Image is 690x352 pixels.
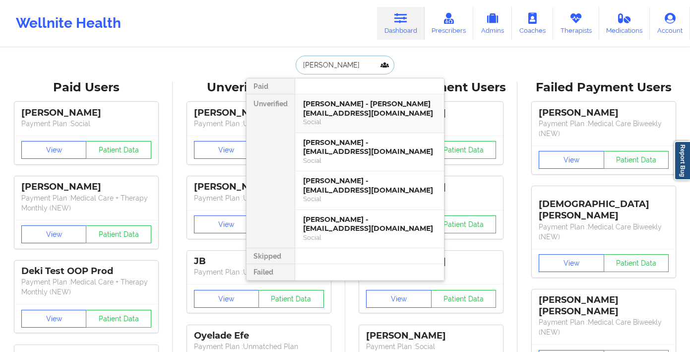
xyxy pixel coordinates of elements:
[21,225,87,243] button: View
[431,141,497,159] button: Patient Data
[539,294,669,317] div: [PERSON_NAME] [PERSON_NAME]
[674,141,690,180] a: Report Bug
[303,176,436,195] div: [PERSON_NAME] - [EMAIL_ADDRESS][DOMAIN_NAME]
[303,156,436,165] div: Social
[524,80,683,95] div: Failed Payment Users
[194,107,324,119] div: [PERSON_NAME]
[425,7,474,40] a: Prescribers
[539,222,669,242] p: Payment Plan : Medical Care Biweekly (NEW)
[303,195,436,203] div: Social
[366,342,496,352] p: Payment Plan : Social
[194,193,324,203] p: Payment Plan : Unmatched Plan
[604,254,669,272] button: Patient Data
[512,7,553,40] a: Coaches
[303,233,436,242] div: Social
[431,215,497,233] button: Patient Data
[21,141,87,159] button: View
[7,80,166,95] div: Paid Users
[194,330,324,342] div: Oyelade Efe
[539,119,669,139] p: Payment Plan : Medical Care Biweekly (NEW)
[21,266,151,277] div: Deki Test OOP Prod
[21,107,151,119] div: [PERSON_NAME]
[539,107,669,119] div: [PERSON_NAME]
[604,151,669,169] button: Patient Data
[247,78,295,94] div: Paid
[366,290,432,308] button: View
[194,181,324,193] div: [PERSON_NAME]
[194,290,259,308] button: View
[194,256,324,267] div: JB
[194,342,324,352] p: Payment Plan : Unmatched Plan
[303,138,436,156] div: [PERSON_NAME] - [EMAIL_ADDRESS][DOMAIN_NAME]
[86,141,151,159] button: Patient Data
[539,151,604,169] button: View
[21,119,151,129] p: Payment Plan : Social
[539,191,669,221] div: [DEMOGRAPHIC_DATA][PERSON_NAME]
[21,277,151,297] p: Payment Plan : Medical Care + Therapy Monthly (NEW)
[539,317,669,337] p: Payment Plan : Medical Care Biweekly (NEW)
[473,7,512,40] a: Admins
[599,7,650,40] a: Medications
[21,310,87,328] button: View
[539,254,604,272] button: View
[303,118,436,126] div: Social
[247,94,295,248] div: Unverified
[180,80,338,95] div: Unverified Users
[247,264,295,280] div: Failed
[553,7,599,40] a: Therapists
[247,248,295,264] div: Skipped
[194,267,324,277] p: Payment Plan : Unmatched Plan
[194,141,259,159] button: View
[303,99,436,118] div: [PERSON_NAME] - [PERSON_NAME][EMAIL_ADDRESS][DOMAIN_NAME]
[377,7,425,40] a: Dashboard
[303,215,436,233] div: [PERSON_NAME] - [EMAIL_ADDRESS][DOMAIN_NAME]
[194,119,324,129] p: Payment Plan : Unmatched Plan
[21,193,151,213] p: Payment Plan : Medical Care + Therapy Monthly (NEW)
[194,215,259,233] button: View
[650,7,690,40] a: Account
[366,330,496,342] div: [PERSON_NAME]
[21,181,151,193] div: [PERSON_NAME]
[431,290,497,308] button: Patient Data
[258,290,324,308] button: Patient Data
[86,225,151,243] button: Patient Data
[86,310,151,328] button: Patient Data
